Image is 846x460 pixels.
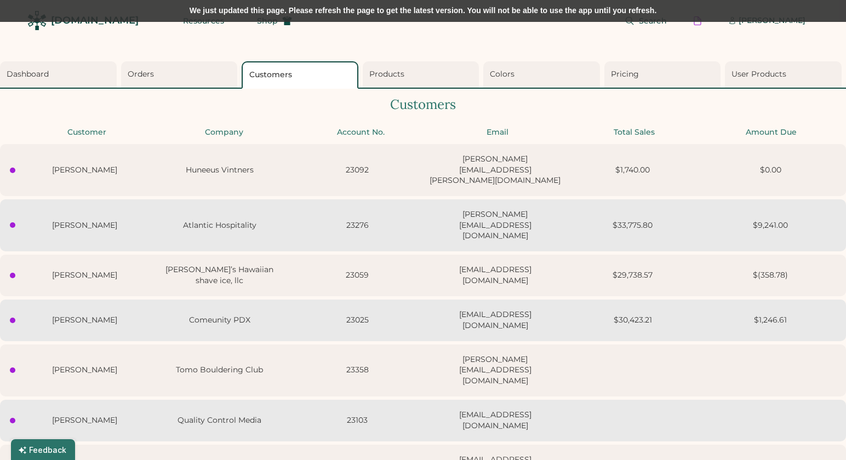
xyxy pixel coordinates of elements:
div: [PERSON_NAME] [22,270,147,281]
div: User Products [731,69,838,80]
div: [PERSON_NAME] [22,315,147,326]
div: $(358.78) [705,270,836,281]
div: Last seen Aug 18, 25 at 8:52 am [10,168,15,173]
div: Comeunity PDX [154,315,285,326]
div: Company [159,127,289,138]
div: 23276 [292,220,423,231]
div: Last seen Aug 16, 25 at 3:11 pm [10,418,15,423]
div: Orders [128,69,235,80]
div: Last seen Aug 18, 25 at 12:26 am [10,273,15,278]
div: $9,241.00 [705,220,836,231]
div: Atlantic Hospitality [154,220,285,231]
div: [PERSON_NAME] [22,220,147,231]
div: $1,740.00 [567,165,698,176]
div: $1,246.61 [705,315,836,326]
div: [PERSON_NAME] [22,365,147,376]
div: [PERSON_NAME][EMAIL_ADDRESS][DOMAIN_NAME] [430,354,561,387]
div: $33,775.80 [567,220,698,231]
div: [PERSON_NAME] [22,415,147,426]
div: [PERSON_NAME][EMAIL_ADDRESS][PERSON_NAME][DOMAIN_NAME] [430,154,561,186]
div: Products [369,69,476,80]
div: Dashboard [7,69,113,80]
div: Colors [490,69,597,80]
div: Tomo Bouldering Club [154,365,285,376]
div: Amount Due [706,127,836,138]
div: Total Sales [569,127,700,138]
div: Pricing [611,69,718,80]
div: Last seen Aug 18, 25 at 8:45 am [10,222,15,228]
div: Huneeus Vintners [154,165,285,176]
div: Quality Control Media [154,415,285,426]
div: Last seen Aug 17, 25 at 2:33 pm [10,318,15,323]
div: $30,423.21 [567,315,698,326]
div: $29,738.57 [567,270,698,281]
div: [EMAIL_ADDRESS][DOMAIN_NAME] [430,309,561,331]
div: Customers [249,70,354,81]
div: 23025 [292,315,423,326]
div: 23059 [292,270,423,281]
div: [PERSON_NAME][EMAIL_ADDRESS][DOMAIN_NAME] [430,209,561,242]
div: $0.00 [705,165,836,176]
div: [EMAIL_ADDRESS][DOMAIN_NAME] [430,410,561,431]
div: [PERSON_NAME]’s Hawaiian shave ice, llc [154,264,285,286]
span: Shop [257,17,278,25]
iframe: Front Chat [794,411,841,458]
div: Last seen Aug 16, 25 at 6:58 pm [10,367,15,373]
div: 23358 [292,365,423,376]
div: Account No. [295,127,426,138]
div: [PERSON_NAME] [22,165,147,176]
div: [EMAIL_ADDRESS][DOMAIN_NAME] [430,264,561,286]
span: Search [639,17,667,25]
div: Customer [22,127,152,138]
div: Email [432,127,563,138]
div: 23092 [292,165,423,176]
div: 23103 [292,415,423,426]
